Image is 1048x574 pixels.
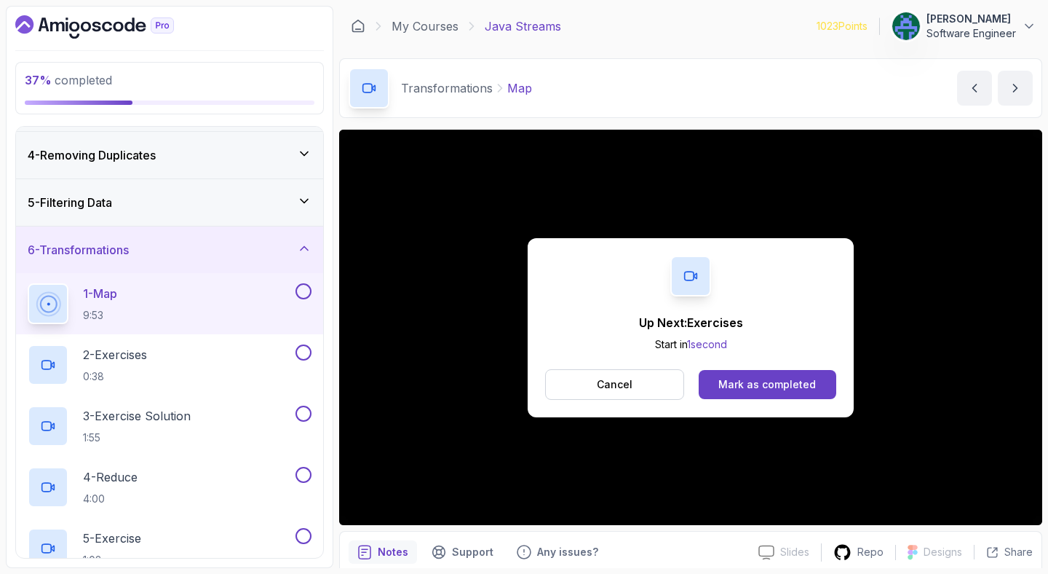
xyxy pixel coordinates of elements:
h3: 4 - Removing Duplicates [28,146,156,164]
p: Share [1004,545,1033,559]
button: previous content [957,71,992,106]
p: [PERSON_NAME] [926,12,1016,26]
p: Start in [639,337,743,352]
p: 1 - Map [83,285,117,302]
p: 2 - Exercises [83,346,147,363]
iframe: 1 - Map [339,130,1042,525]
button: 3-Exercise Solution1:55 [28,406,311,447]
button: 4-Removing Duplicates [16,132,323,178]
h3: 5 - Filtering Data [28,194,112,211]
p: 4:00 [83,492,138,506]
button: Mark as completed [699,370,836,399]
a: Repo [822,543,895,562]
p: Up Next: Exercises [639,314,743,331]
button: 5-Exercise1:02 [28,528,311,569]
p: 0:38 [83,369,147,384]
a: Dashboard [15,15,207,39]
p: 9:53 [83,308,117,323]
button: user profile image[PERSON_NAME]Software Engineer [892,12,1036,41]
button: 2-Exercises0:38 [28,345,311,385]
span: 37 % [25,73,52,87]
p: Any issues? [537,545,598,559]
p: Java Streams [485,17,561,35]
button: 1-Map9:53 [28,283,311,324]
p: 4 - Reduce [83,468,138,486]
a: Dashboard [351,19,365,34]
p: Notes [378,545,408,559]
button: 6-Transformations [16,227,323,273]
button: 5-Filtering Data [16,179,323,226]
p: Designs [924,545,962,559]
button: Feedback button [508,540,607,564]
span: completed [25,73,112,87]
p: Cancel [597,377,632,392]
p: Map [507,79,532,97]
button: Support button [423,540,502,564]
span: 1 second [687,338,727,350]
p: Software Engineer [926,26,1016,41]
p: Support [452,545,493,559]
div: Mark as completed [718,377,816,392]
a: My Courses [392,17,458,35]
button: notes button [349,540,417,564]
p: 1023 Points [817,19,868,34]
button: Share [974,545,1033,559]
h3: 6 - Transformations [28,241,129,259]
p: 1:02 [83,553,141,567]
p: Repo [857,545,884,559]
p: 5 - Exercise [83,530,141,547]
p: 1:55 [83,430,191,445]
p: Slides [780,545,809,559]
button: 4-Reduce4:00 [28,467,311,508]
p: Transformations [401,79,493,97]
button: Cancel [545,369,684,400]
p: 3 - Exercise Solution [83,407,191,425]
button: next content [998,71,1033,106]
img: user profile image [892,12,920,40]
